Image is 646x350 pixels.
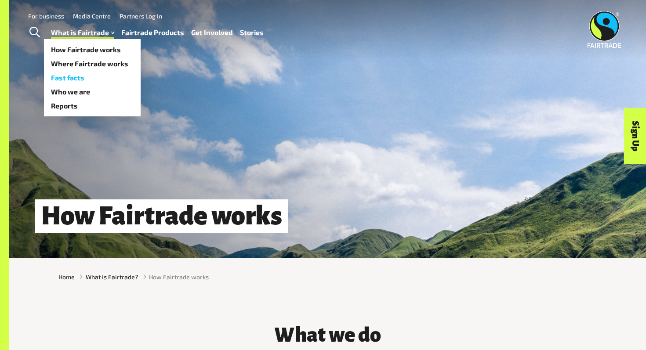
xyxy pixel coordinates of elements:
[58,272,75,281] a: Home
[73,12,111,20] a: Media Centre
[86,272,138,281] a: What is Fairtrade?
[44,99,141,113] a: Reports
[44,71,141,85] a: Fast facts
[44,85,141,99] a: Who we are
[44,57,141,71] a: Where Fairtrade works
[240,26,264,39] a: Stories
[121,26,184,39] a: Fairtrade Products
[196,324,459,346] h3: What we do
[24,22,45,43] a: Toggle Search
[588,11,621,48] img: Fairtrade Australia New Zealand logo
[191,26,233,39] a: Get Involved
[44,43,141,57] a: How Fairtrade works
[35,199,288,233] h1: How Fairtrade works
[28,12,64,20] a: For business
[149,272,209,281] span: How Fairtrade works
[120,12,162,20] a: Partners Log In
[51,26,114,39] a: What is Fairtrade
